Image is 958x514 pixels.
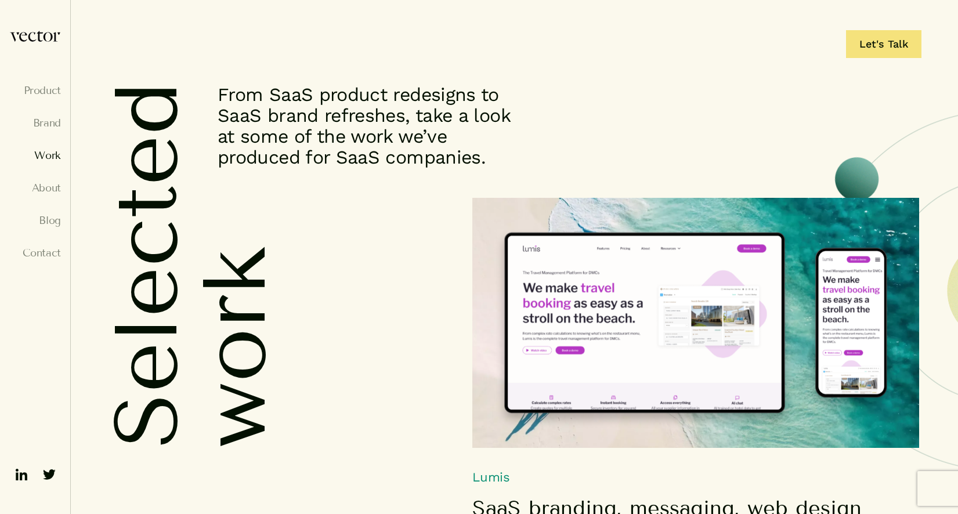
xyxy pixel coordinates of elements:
[472,198,919,484] h6: Lumis
[9,117,61,129] a: Brand
[846,30,921,58] a: Let's Talk
[9,150,61,161] a: Work
[9,182,61,194] a: About
[9,215,61,226] a: Blog
[12,465,31,484] img: ico-linkedin
[218,84,531,168] p: From SaaS product redesigns to SaaS brand refreshes, take a look at some of the work we’ve produc...
[40,465,59,484] img: ico-twitter-fill
[103,82,155,448] h1: Selected work
[472,198,919,448] img: SaaS web design for Lumis
[9,85,61,96] a: Product
[9,247,61,259] a: Contact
